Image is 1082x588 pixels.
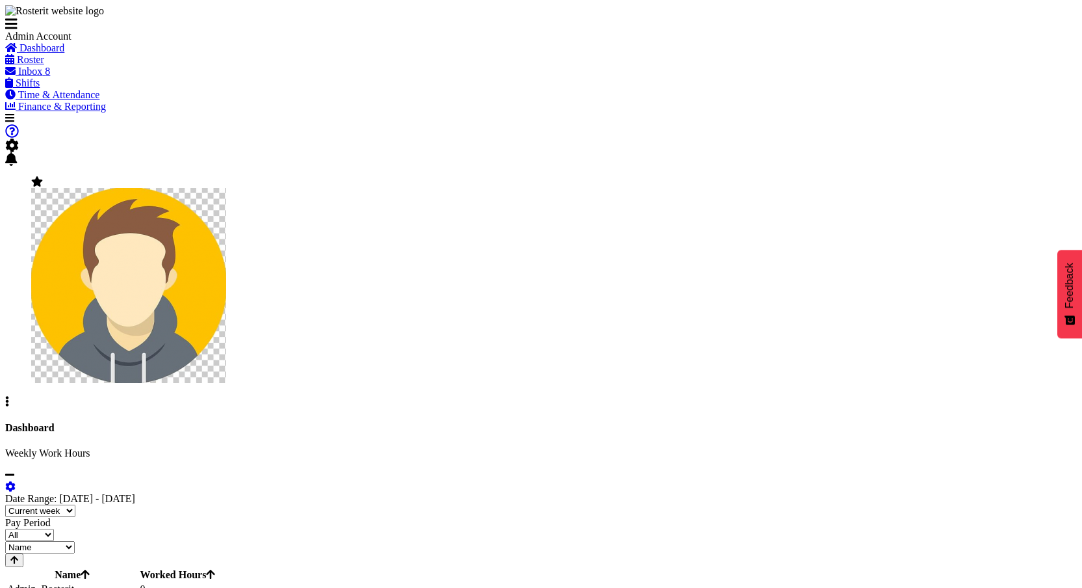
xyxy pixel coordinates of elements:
label: Pay Period [5,517,51,528]
span: Shifts [16,77,40,88]
span: Time & Attendance [18,89,100,100]
img: Rosterit website logo [5,5,104,17]
span: Name [55,569,90,580]
span: Roster [17,54,44,65]
img: admin-rosteritf9cbda91fdf824d97c9d6345b1f660ea.png [31,188,226,383]
a: Roster [5,54,44,65]
a: Time & Attendance [5,89,99,100]
span: Dashboard [19,42,64,53]
label: Date Range: [DATE] - [DATE] [5,493,135,504]
a: Dashboard [5,42,64,53]
span: Feedback [1064,263,1076,308]
a: Shifts [5,77,40,88]
a: settings [5,481,16,492]
span: 8 [45,66,50,77]
h4: Dashboard [5,422,1077,434]
div: Admin Account [5,31,200,42]
span: Worked Hours [140,569,216,580]
span: Inbox [18,66,42,77]
span: Finance & Reporting [18,101,106,112]
a: minimize [5,470,14,481]
a: Inbox 8 [5,66,50,77]
button: Feedback - Show survey [1057,250,1082,338]
a: Finance & Reporting [5,101,106,112]
p: Weekly Work Hours [5,448,1077,459]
